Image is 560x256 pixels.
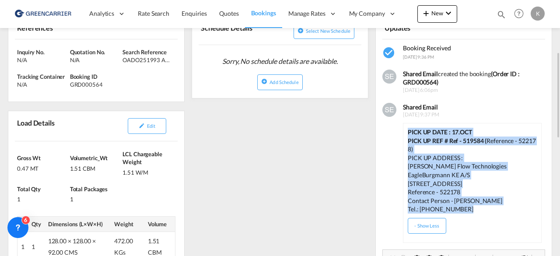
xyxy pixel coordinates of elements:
[70,193,121,203] div: 1
[531,7,545,21] div: K
[15,115,58,137] div: Load Details
[219,10,238,17] span: Quotes
[17,217,28,232] th: #
[403,111,546,119] span: [DATE] 9:37 PM
[294,23,354,39] button: icon-plus-circleSelect new schedule
[421,8,431,18] md-icon: icon-plus 400-fg
[408,162,537,171] p: [PERSON_NAME] Flow Technologies
[288,9,325,18] span: Manage Rates
[48,237,96,256] span: 128.00 × 128.00 × 92.00 CMS
[89,9,114,18] span: Analytics
[114,237,133,256] span: 472.00 KGs
[148,237,162,256] span: 1.51 CBM
[17,81,68,88] div: N/A
[408,137,537,154] p: Reference - 522178)
[45,217,111,232] th: Dimensions (L×W×H)
[408,128,472,136] strong: PICK UP DATE : 17.OCT
[403,44,451,52] span: Booking Received
[70,56,121,64] div: N/A
[382,70,396,84] img: awAAAAZJREFUAwCT8mq1i85GtAAAAABJRU5ErkJggg==
[251,9,276,17] span: Bookings
[28,217,45,232] th: Qty
[408,196,537,214] p: Contact Person - [PERSON_NAME] Tel.: [PHONE_NUMBER]
[122,49,166,56] span: Search Reference
[111,217,144,232] th: Weight
[144,217,175,232] th: Volume
[443,8,454,18] md-icon: icon-chevron-down
[139,123,145,129] md-icon: icon-pencil
[403,70,438,77] b: Shared Email
[297,28,304,34] md-icon: icon-plus-circle
[9,9,153,18] body: Editor, editor8
[147,123,155,129] span: Edit
[17,73,65,80] span: Tracking Container
[70,49,105,56] span: Quotation No.
[408,171,537,188] p: EagleBurgmann KE A/S [STREET_ADDRESS]
[417,5,457,23] button: icon-plus 400-fgNewicon-chevron-down
[17,56,68,64] div: N/A
[138,10,169,17] span: Rate Search
[70,186,108,193] span: Total Packages
[408,188,537,196] p: Reference - 522178
[257,74,302,90] button: icon-plus-circleAdd Schedule
[261,78,267,84] md-icon: icon-plus-circle
[70,162,121,172] div: 1.51 CBM
[182,10,207,17] span: Enquiries
[382,46,396,60] md-icon: icon-checkbox-marked-circle
[70,154,108,161] span: Volumetric_Wt
[17,186,41,193] span: Total Qty
[408,218,446,234] button: - Show Less
[17,154,41,161] span: Gross Wt
[497,10,506,23] div: icon-magnify
[511,6,531,22] div: Help
[122,151,162,165] span: LCL Chargeable Weight
[421,10,454,17] span: New
[199,20,278,41] div: Schedule Details
[408,137,486,144] strong: PICK UP REF # Ref - 519584 (
[382,103,396,117] img: awAAAAZJREFUAwCT8mq1i85GtAAAAABJRU5ErkJggg==
[306,28,350,34] span: Select new schedule
[269,79,298,85] span: Add Schedule
[511,6,526,21] span: Help
[17,162,68,172] div: 0.47 MT
[17,49,45,56] span: Inquiry No.
[497,10,506,19] md-icon: icon-magnify
[349,9,385,18] span: My Company
[403,103,438,111] b: Shared Email
[219,53,341,70] span: Sorry, No schedule details are available.
[122,166,173,176] div: 1.51 W/M
[403,70,546,87] div: created the booking
[122,56,173,64] div: OADO251993 AMELIE
[403,54,434,60] span: [DATE] 9:36 PM
[403,87,546,94] span: [DATE] 6:06pm
[70,81,121,88] div: GRD000564
[13,4,72,24] img: b0b18ec08afe11efb1d4932555f5f09d.png
[408,154,537,162] p: PICK UP ADDRESS :
[70,73,98,80] span: Booking ID
[128,118,166,134] button: icon-pencilEdit
[17,193,68,203] div: 1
